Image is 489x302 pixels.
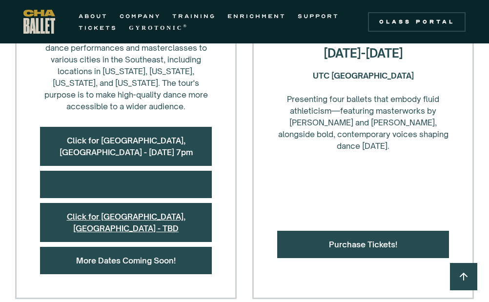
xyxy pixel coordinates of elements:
[374,18,460,26] div: Class Portal
[79,10,108,22] a: ABOUT
[129,22,188,34] a: GYROTONIC®
[298,10,339,22] a: SUPPORT
[227,10,286,22] a: ENRICHMENT
[183,23,188,28] sup: ®
[79,22,117,34] a: TICKETS
[324,46,403,60] strong: [DATE]-[DATE]
[23,10,55,34] a: home
[313,71,414,81] strong: UTC [GEOGRAPHIC_DATA] ‍
[60,136,193,157] a: Click for [GEOGRAPHIC_DATA], [GEOGRAPHIC_DATA] - [DATE] 7pm
[329,240,397,249] a: Purchase Tickets!
[129,24,183,31] strong: GYROTONIC
[120,10,161,22] a: COMPANY
[67,212,185,233] a: Click for [GEOGRAPHIC_DATA], [GEOGRAPHIC_DATA] - TBD
[40,30,212,112] div: The ART/MOTION Tour brings world-class dance performances and masterclasses to various cities in ...
[172,10,216,22] a: TRAINING
[277,70,449,152] div: Presenting four ballets that embody fluid athleticism—featuring masterworks by [PERSON_NAME] and ...
[76,256,176,265] a: More Dates Coming Soon!
[368,12,466,32] a: Class Portal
